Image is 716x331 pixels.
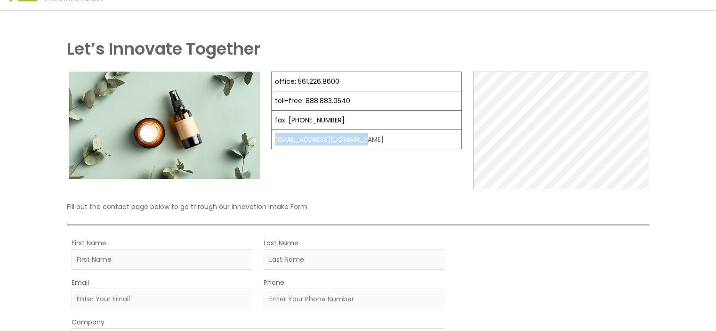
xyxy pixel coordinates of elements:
[264,249,444,270] input: Last Name
[271,130,461,149] td: [EMAIL_ADDRESS][DOMAIN_NAME]
[72,276,89,289] label: Email
[72,249,252,270] input: First Name
[275,77,339,86] a: office: 561.226.8600
[72,237,106,249] label: First Name
[67,201,649,213] p: Fill out the contact page below to go through our Innovation Intake Form.
[67,37,260,60] strong: Let’s Innovate Together
[72,289,252,309] input: Enter Your Email
[72,316,105,328] label: Company
[264,237,298,249] label: Last Name
[264,289,444,309] input: Enter Your Phone Number
[264,276,284,289] label: Phone
[69,72,260,179] img: Contact page image for private label skincare manufacturer Cosmetic solutions shows a skin care b...
[275,96,350,105] a: toll-free: 888.883.0540
[275,115,345,125] a: fax: [PHONE_NUMBER]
